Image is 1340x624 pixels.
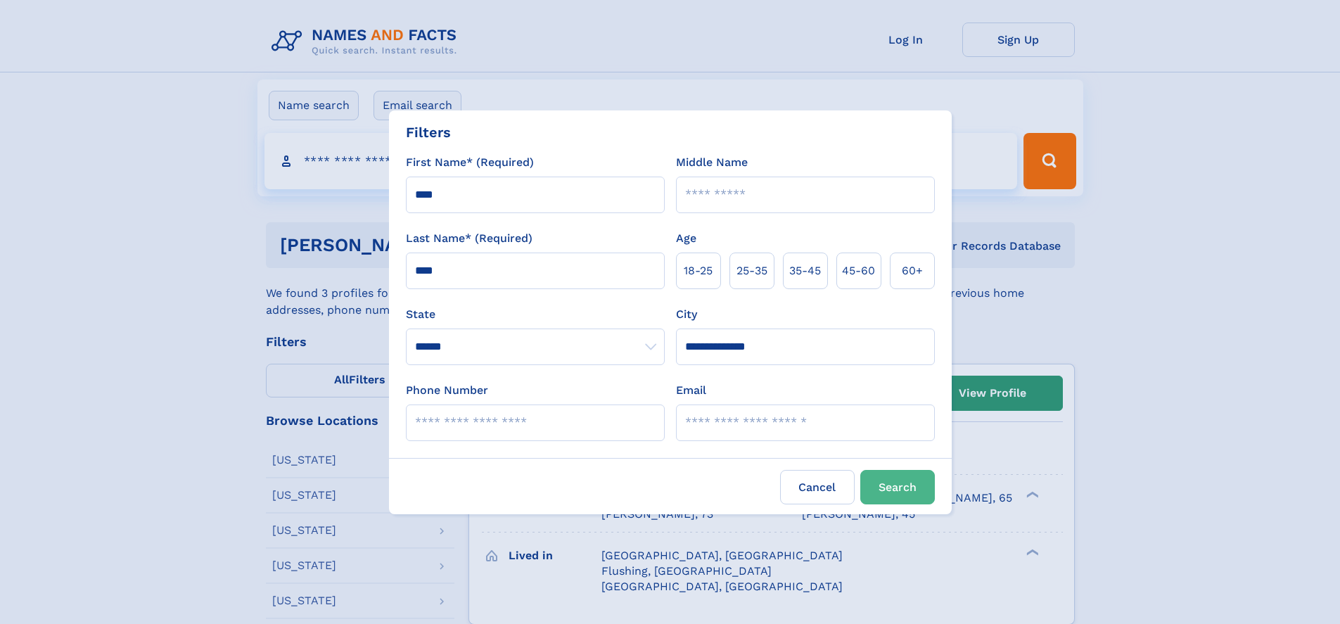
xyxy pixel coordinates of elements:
label: Email [676,382,706,399]
label: Phone Number [406,382,488,399]
span: 18‑25 [684,262,713,279]
label: City [676,306,697,323]
span: 35‑45 [789,262,821,279]
label: Last Name* (Required) [406,230,532,247]
span: 45‑60 [842,262,875,279]
span: 25‑35 [736,262,767,279]
label: Age [676,230,696,247]
button: Search [860,470,935,504]
div: Filters [406,122,451,143]
label: Cancel [780,470,855,504]
label: First Name* (Required) [406,154,534,171]
span: 60+ [902,262,923,279]
label: Middle Name [676,154,748,171]
label: State [406,306,665,323]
